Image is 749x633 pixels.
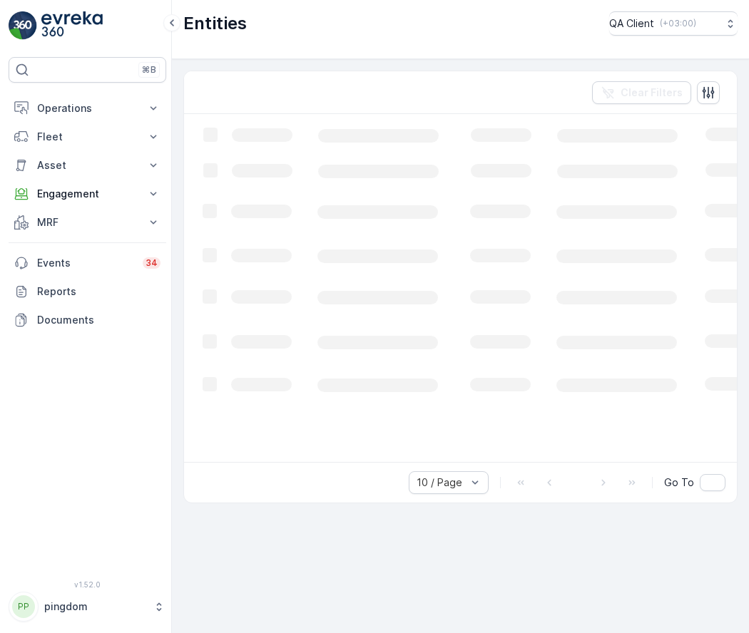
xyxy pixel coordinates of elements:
[9,151,166,180] button: Asset
[9,208,166,237] button: MRF
[12,595,35,618] div: PP
[37,101,138,115] p: Operations
[37,284,160,299] p: Reports
[592,81,691,104] button: Clear Filters
[37,313,160,327] p: Documents
[9,306,166,334] a: Documents
[9,11,37,40] img: logo
[9,592,166,622] button: PPpingdom
[37,256,134,270] p: Events
[9,123,166,151] button: Fleet
[609,11,738,36] button: QA Client(+03:00)
[9,277,166,306] a: Reports
[664,475,694,490] span: Go To
[146,257,158,269] p: 34
[660,18,696,29] p: ( +03:00 )
[37,158,138,173] p: Asset
[37,215,138,230] p: MRF
[9,249,166,277] a: Events34
[9,180,166,208] button: Engagement
[183,12,247,35] p: Entities
[9,580,166,589] span: v 1.52.0
[41,11,103,40] img: logo_light-DOdMpM7g.png
[44,599,146,614] p: pingdom
[37,187,138,201] p: Engagement
[621,86,683,100] p: Clear Filters
[37,130,138,144] p: Fleet
[142,64,156,76] p: ⌘B
[609,16,654,31] p: QA Client
[9,94,166,123] button: Operations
